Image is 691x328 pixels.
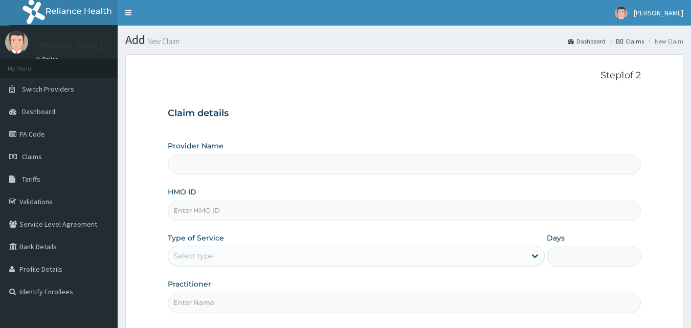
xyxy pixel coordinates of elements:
[168,108,641,119] h3: Claim details
[168,201,641,221] input: Enter HMO ID
[168,279,211,289] label: Practitioner
[615,7,628,19] img: User Image
[616,37,644,46] a: Claims
[645,37,683,46] li: New Claim
[22,174,40,184] span: Tariffs
[22,84,74,94] span: Switch Providers
[168,293,641,313] input: Enter Name
[168,70,641,81] p: Step 1 of 2
[568,37,606,46] a: Dashboard
[36,41,103,51] p: [PERSON_NAME]
[22,152,42,161] span: Claims
[5,31,28,54] img: User Image
[145,37,180,45] small: New Claim
[547,233,565,243] label: Days
[168,233,224,243] label: Type of Service
[168,187,196,197] label: HMO ID
[173,251,213,261] div: Select type
[22,107,55,116] span: Dashboard
[36,56,60,63] a: Online
[634,8,683,17] span: [PERSON_NAME]
[168,141,224,151] label: Provider Name
[125,33,683,47] h1: Add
